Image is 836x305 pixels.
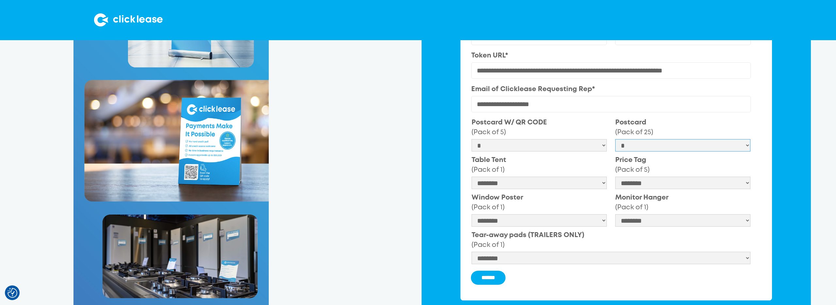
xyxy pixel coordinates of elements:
[471,51,751,61] label: Token URL*
[615,129,653,136] span: (Pack of 25)
[472,231,750,250] label: Tear-away pads (TRAILERS ONLY)
[8,288,17,298] button: Consent Preferences
[615,118,750,137] label: Postcard
[8,288,17,298] img: Revisit consent button
[615,167,650,173] span: (Pack of 5)
[472,204,505,211] span: (Pack of 1)
[472,193,607,213] label: Window Poster
[615,155,750,175] label: Price Tag
[472,167,505,173] span: (Pack of 1)
[472,242,505,248] span: (Pack of 1)
[94,13,163,26] img: Clicklease logo
[472,155,607,175] label: Table Tent
[472,118,607,137] label: Postcard W/ QR CODE
[472,129,506,136] span: (Pack of 5)
[471,85,751,94] label: Email of Clicklease Requesting Rep*
[615,204,648,211] span: (Pack of 1)
[615,193,750,213] label: Monitor Hanger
